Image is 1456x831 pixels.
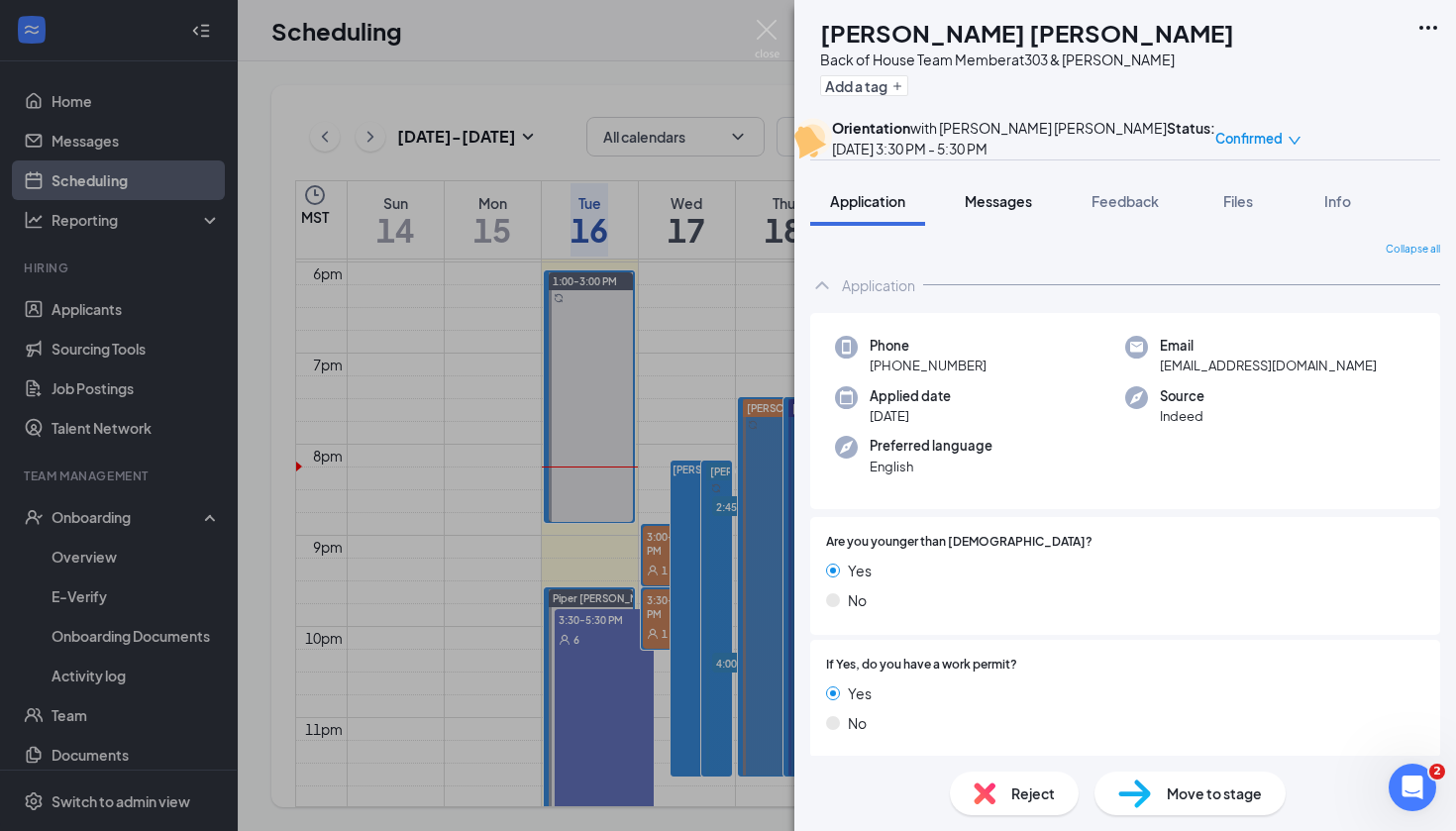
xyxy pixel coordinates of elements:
span: Reject [1011,782,1055,804]
span: Preferred language [870,436,992,456]
div: Status : [1167,118,1215,159]
span: Yes [848,682,872,704]
span: Email [1160,336,1377,356]
span: Source [1160,386,1204,406]
span: If Yes, do you have a work permit? [826,656,1017,675]
div: [DATE] 3:30 PM - 5:30 PM [832,138,1167,159]
span: 2 [1429,764,1445,779]
span: Confirmed [1215,129,1283,149]
span: Indeed [1160,406,1204,426]
span: No [848,712,867,734]
iframe: Intercom live chat [1389,764,1436,811]
span: Yes [848,560,872,581]
span: Files [1223,192,1253,210]
span: Feedback [1092,192,1159,210]
span: Collapse all [1386,242,1440,258]
span: English [870,457,992,476]
span: Messages [965,192,1032,210]
span: Info [1324,192,1351,210]
svg: Ellipses [1416,16,1440,40]
h1: [PERSON_NAME] [PERSON_NAME] [820,16,1234,50]
svg: ChevronUp [810,273,834,297]
span: down [1288,134,1301,148]
span: Are you younger than [DEMOGRAPHIC_DATA]? [826,533,1092,552]
div: Back of House Team Member at 303 & [PERSON_NAME] [820,50,1234,69]
span: Move to stage [1167,782,1262,804]
div: Application [842,275,915,295]
span: Application [830,192,905,210]
span: [DATE] [870,406,951,426]
span: [EMAIL_ADDRESS][DOMAIN_NAME] [1160,356,1377,375]
b: Orientation [832,119,910,137]
div: with [PERSON_NAME] [PERSON_NAME] [832,118,1167,138]
span: Applied date [870,386,951,406]
button: PlusAdd a tag [820,75,908,96]
span: [PHONE_NUMBER] [870,356,987,375]
svg: Plus [891,80,903,92]
span: Phone [870,336,987,356]
span: No [848,589,867,611]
